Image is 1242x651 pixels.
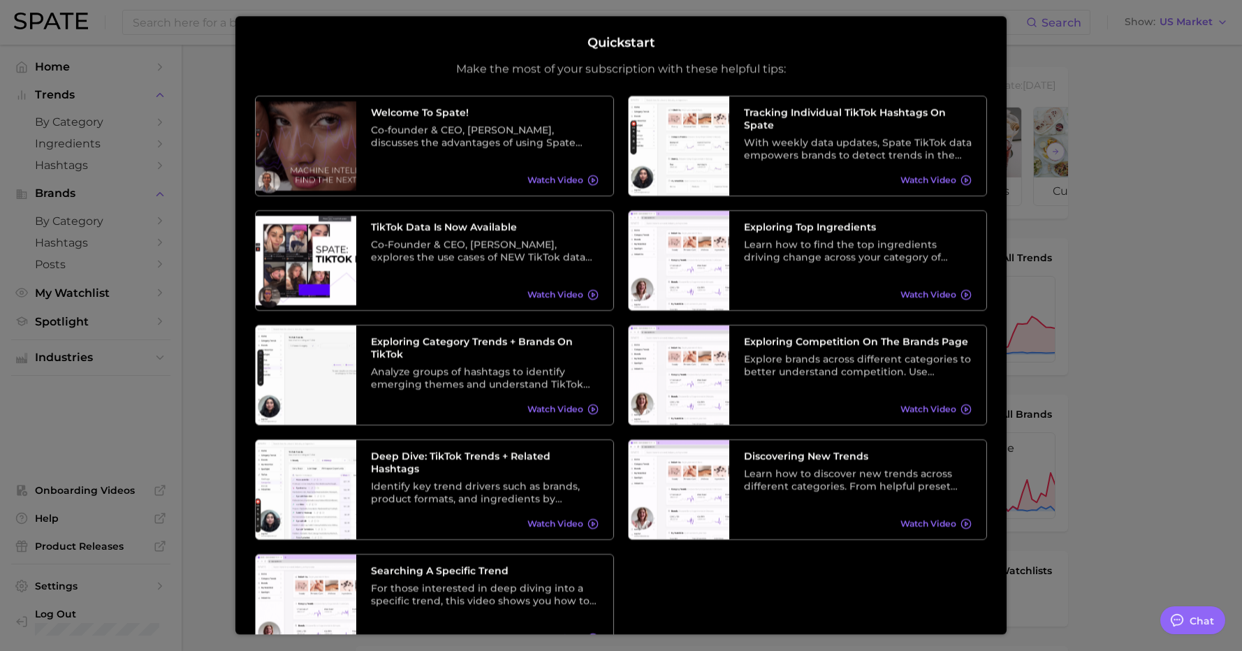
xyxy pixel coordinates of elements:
[371,582,599,607] div: For those interested in deep diving into a specific trend, this video shows you how to search tre...
[628,439,987,540] a: Discovering New TrendsLearn how to discover new trends across different categories. From helpful ...
[628,325,987,425] a: Exploring Competition on the Brands PageExplore brands across different categories to better unde...
[744,353,972,378] div: Explore brands across different categories to better understand competition. Use different preset...
[527,633,583,643] span: Watch Video
[371,480,599,505] div: Identify key trend drivers such as brands, product formats, and ingredients by leveraging a categ...
[744,467,972,492] div: Learn how to discover new trends across different categories. From helpful preset filters to diff...
[371,335,599,360] h3: Exploring Category Trends + Brands on TikTok
[255,96,614,196] a: Welcome to Spate!Co-founder & CEO, [PERSON_NAME], discusses the advantages of using Spate data as...
[371,564,599,577] h3: Searching A Specific Trend
[900,289,956,300] span: Watch Video
[628,210,987,311] a: Exploring Top IngredientsLearn how to find the top ingredients driving change across your categor...
[527,289,583,300] span: Watch Video
[371,124,599,149] div: Co-founder & CEO, [PERSON_NAME], discusses the advantages of using Spate data as well as its vari...
[371,221,599,233] h3: TikTok data is now available
[456,62,786,76] p: Make the most of your subscription with these helpful tips:
[744,450,972,462] h3: Discovering New Trends
[628,96,987,196] a: Tracking Individual TikTok Hashtags on SpateWith weekly data updates, Spate TikTok data empowers ...
[527,404,583,414] span: Watch Video
[587,36,655,51] h2: Quickstart
[527,518,583,529] span: Watch Video
[744,238,972,263] div: Learn how to find the top ingredients driving change across your category of choice. From broad c...
[900,175,956,185] span: Watch Video
[371,450,599,475] h3: Deep Dive: TikTok Trends + Related Hashtags
[371,365,599,390] div: Analyze groups of hashtags to identify emerging themes and understand TikTok trends at a higher l...
[744,106,972,131] h3: Tracking Individual TikTok Hashtags on Spate
[744,221,972,233] h3: Exploring Top Ingredients
[371,106,599,119] h3: Welcome to Spate!
[527,175,583,185] span: Watch Video
[255,210,614,311] a: TikTok data is now availableCo-Founder & CEO, [PERSON_NAME], explores the use cases of NEW TikTok...
[744,335,972,348] h3: Exploring Competition on the Brands Page
[744,136,972,161] div: With weekly data updates, Spate TikTok data empowers brands to detect trends in the earliest stag...
[900,518,956,529] span: Watch Video
[371,238,599,263] div: Co-Founder & CEO, [PERSON_NAME], explores the use cases of NEW TikTok data and its relationship w...
[255,439,614,540] a: Deep Dive: TikTok Trends + Related HashtagsIdentify key trend drivers such as brands, product for...
[900,404,956,414] span: Watch Video
[255,325,614,425] a: Exploring Category Trends + Brands on TikTokAnalyze groups of hashtags to identify emerging theme...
